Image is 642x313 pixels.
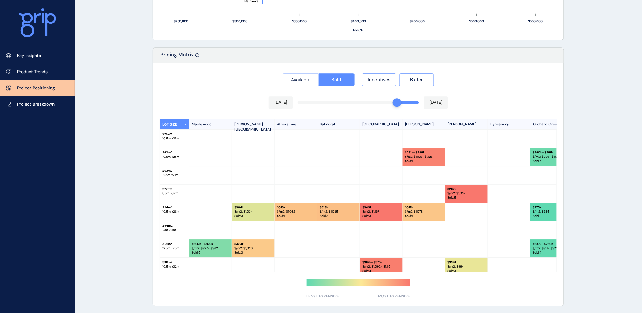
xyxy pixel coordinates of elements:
text: $350,000 [292,19,307,23]
p: Project Positioning [17,85,55,91]
p: Product Trends [17,69,48,75]
text: $550,000 [528,19,543,23]
p: Project Breakdown [17,101,55,107]
p: Key Insights [17,53,41,59]
text: $300,000 [233,19,248,23]
text: $450,000 [410,19,425,23]
text: $500,000 [469,19,484,23]
text: $250,000 [174,19,188,23]
p: Pricing Matrix [160,51,194,63]
text: $400,000 [351,19,366,23]
text: PRICE [353,28,363,33]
